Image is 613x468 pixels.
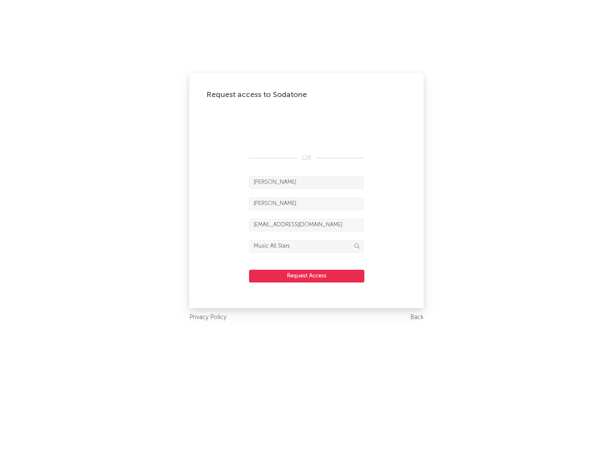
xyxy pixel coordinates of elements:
button: Request Access [249,270,364,283]
input: Division [249,240,364,253]
a: Privacy Policy [189,312,226,323]
div: OR [249,153,364,163]
input: Last Name [249,197,364,210]
a: Back [410,312,424,323]
div: Request access to Sodatone [206,90,407,100]
input: First Name [249,176,364,189]
input: Email [249,219,364,231]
